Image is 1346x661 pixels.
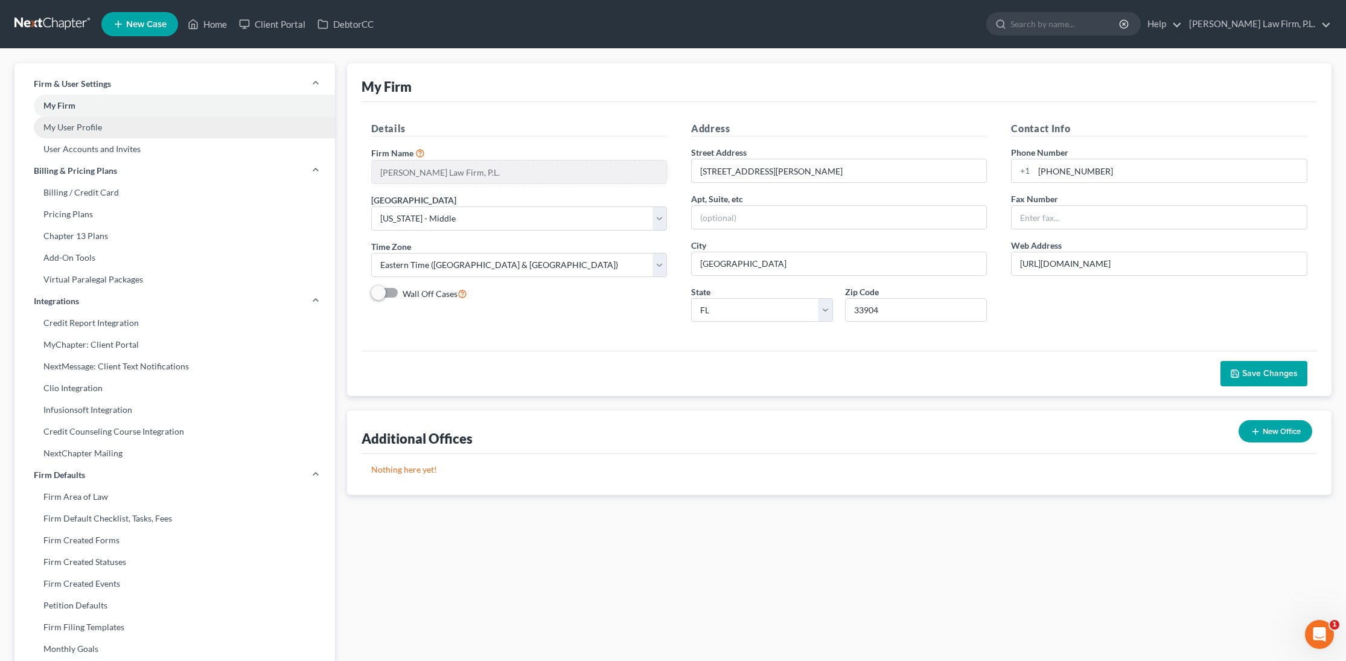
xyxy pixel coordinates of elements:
[1011,146,1068,159] label: Phone Number
[1012,206,1306,229] input: Enter fax...
[1183,13,1331,35] a: [PERSON_NAME] Law Firm, P.L.
[1010,13,1121,35] input: Search by name...
[362,78,412,95] div: My Firm
[126,20,167,29] span: New Case
[1305,620,1334,649] iframe: Intercom live chat
[14,638,335,660] a: Monthly Goals
[182,13,233,35] a: Home
[14,95,335,117] a: My Firm
[692,159,986,182] input: Enter address...
[34,469,85,481] span: Firm Defaults
[691,146,747,159] label: Street Address
[371,240,411,253] label: Time Zone
[1034,159,1306,182] input: Enter phone...
[371,148,413,158] span: Firm Name
[692,252,986,275] input: Enter city...
[1141,13,1182,35] a: Help
[14,421,335,442] a: Credit Counseling Course Integration
[1011,121,1307,136] h5: Contact Info
[14,73,335,95] a: Firm & User Settings
[34,78,111,90] span: Firm & User Settings
[14,356,335,377] a: NextMessage: Client Text Notifications
[14,529,335,551] a: Firm Created Forms
[14,160,335,182] a: Billing & Pricing Plans
[14,486,335,508] a: Firm Area of Law
[1239,420,1312,442] button: New Office
[845,286,879,298] label: Zip Code
[691,193,743,205] label: Apt, Suite, etc
[371,121,667,136] h5: Details
[14,334,335,356] a: MyChapter: Client Portal
[1220,361,1307,386] button: Save Changes
[14,573,335,595] a: Firm Created Events
[34,165,117,177] span: Billing & Pricing Plans
[362,430,473,447] div: Additional Offices
[14,182,335,203] a: Billing / Credit Card
[371,464,1308,476] p: Nothing here yet!
[1012,159,1034,182] div: +1
[371,194,456,206] label: [GEOGRAPHIC_DATA]
[14,117,335,138] a: My User Profile
[372,161,666,184] input: Enter name...
[14,377,335,399] a: Clio Integration
[34,295,79,307] span: Integrations
[691,286,710,298] label: State
[14,508,335,529] a: Firm Default Checklist, Tasks, Fees
[1330,620,1339,630] span: 1
[311,13,380,35] a: DebtorCC
[14,225,335,247] a: Chapter 13 Plans
[691,121,987,136] h5: Address
[14,399,335,421] a: Infusionsoft Integration
[14,247,335,269] a: Add-On Tools
[233,13,311,35] a: Client Portal
[1242,368,1298,378] span: Save Changes
[14,203,335,225] a: Pricing Plans
[1011,239,1062,252] label: Web Address
[403,289,458,299] span: Wall Off Cases
[14,595,335,616] a: Petition Defaults
[845,298,987,322] input: XXXXX
[14,616,335,638] a: Firm Filing Templates
[1012,252,1306,275] input: Enter web address....
[14,269,335,290] a: Virtual Paralegal Packages
[691,239,706,252] label: City
[14,138,335,160] a: User Accounts and Invites
[14,290,335,312] a: Integrations
[14,464,335,486] a: Firm Defaults
[14,551,335,573] a: Firm Created Statuses
[14,442,335,464] a: NextChapter Mailing
[14,312,335,334] a: Credit Report Integration
[1011,193,1058,205] label: Fax Number
[692,206,986,229] input: (optional)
